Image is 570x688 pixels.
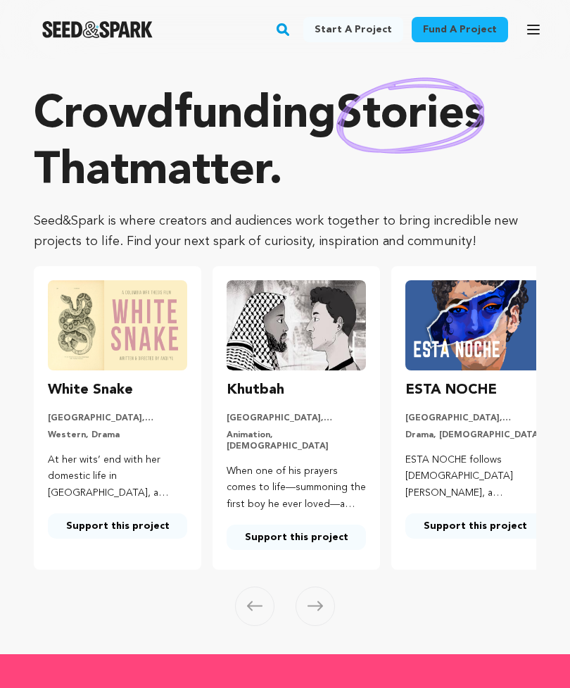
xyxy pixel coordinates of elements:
a: Seed&Spark Homepage [42,21,153,38]
a: Start a project [303,17,403,42]
img: ESTA NOCHE image [405,280,545,370]
img: Khutbah image [227,280,366,370]
p: Western, Drama [48,430,187,441]
p: [GEOGRAPHIC_DATA], [US_STATE] | Film Short [48,413,187,424]
p: [GEOGRAPHIC_DATA], [US_STATE] | Film Short [405,413,545,424]
a: Fund a project [412,17,508,42]
p: Crowdfunding that . [34,87,536,200]
img: hand sketched image [336,77,485,154]
a: Support this project [227,525,366,550]
img: Seed&Spark Logo Dark Mode [42,21,153,38]
a: Support this project [48,513,187,539]
h3: ESTA NOCHE [405,379,497,401]
p: At her wits’ end with her domestic life in [GEOGRAPHIC_DATA], a [DEMOGRAPHIC_DATA] immigrant moth... [48,452,187,502]
p: [GEOGRAPHIC_DATA], [US_STATE] | Film Short [227,413,366,424]
p: ESTA NOCHE follows [DEMOGRAPHIC_DATA] [PERSON_NAME], a [DEMOGRAPHIC_DATA], homeless runaway, conf... [405,452,545,502]
h3: Khutbah [227,379,284,401]
h3: White Snake [48,379,133,401]
img: White Snake image [48,280,187,370]
a: Support this project [405,513,545,539]
p: Animation, [DEMOGRAPHIC_DATA] [227,430,366,452]
p: When one of his prayers comes to life—summoning the first boy he ever loved—a closeted [PERSON_NA... [227,463,366,513]
p: Drama, [DEMOGRAPHIC_DATA] [405,430,545,441]
span: matter [129,149,269,194]
p: Seed&Spark is where creators and audiences work together to bring incredible new projects to life... [34,211,536,252]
